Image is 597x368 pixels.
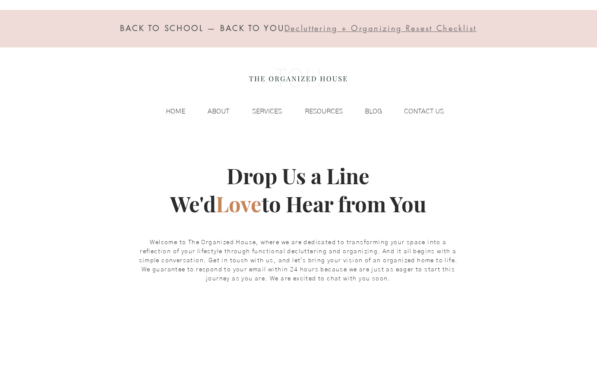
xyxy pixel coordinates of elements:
a: BLOG [347,105,386,118]
p: RESOURCES [300,105,347,118]
img: the organized house [245,61,351,95]
p: ABOUT [203,105,234,118]
a: ABOUT [190,105,234,118]
span: Love [216,189,262,217]
a: Decluttering + Organizing Resest Checklist [284,25,477,33]
p: CONTACT US [400,105,448,118]
p: SERVICES [248,105,286,118]
a: SERVICES [234,105,286,118]
span: BACK TO SCHOOL — BACK TO YOU [120,23,284,33]
a: RESOURCES [286,105,347,118]
nav: Site [148,105,448,118]
span: Drop Us a Line We'd to Hear from You [170,161,426,217]
span: Welcome to The Organized House, where we are dedicated to transforming your space into a reflecti... [139,239,458,282]
p: BLOG [360,105,386,118]
span: Decluttering + Organizing Resest Checklist [284,23,477,33]
a: CONTACT US [386,105,448,118]
p: HOME [161,105,190,118]
a: HOME [148,105,190,118]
